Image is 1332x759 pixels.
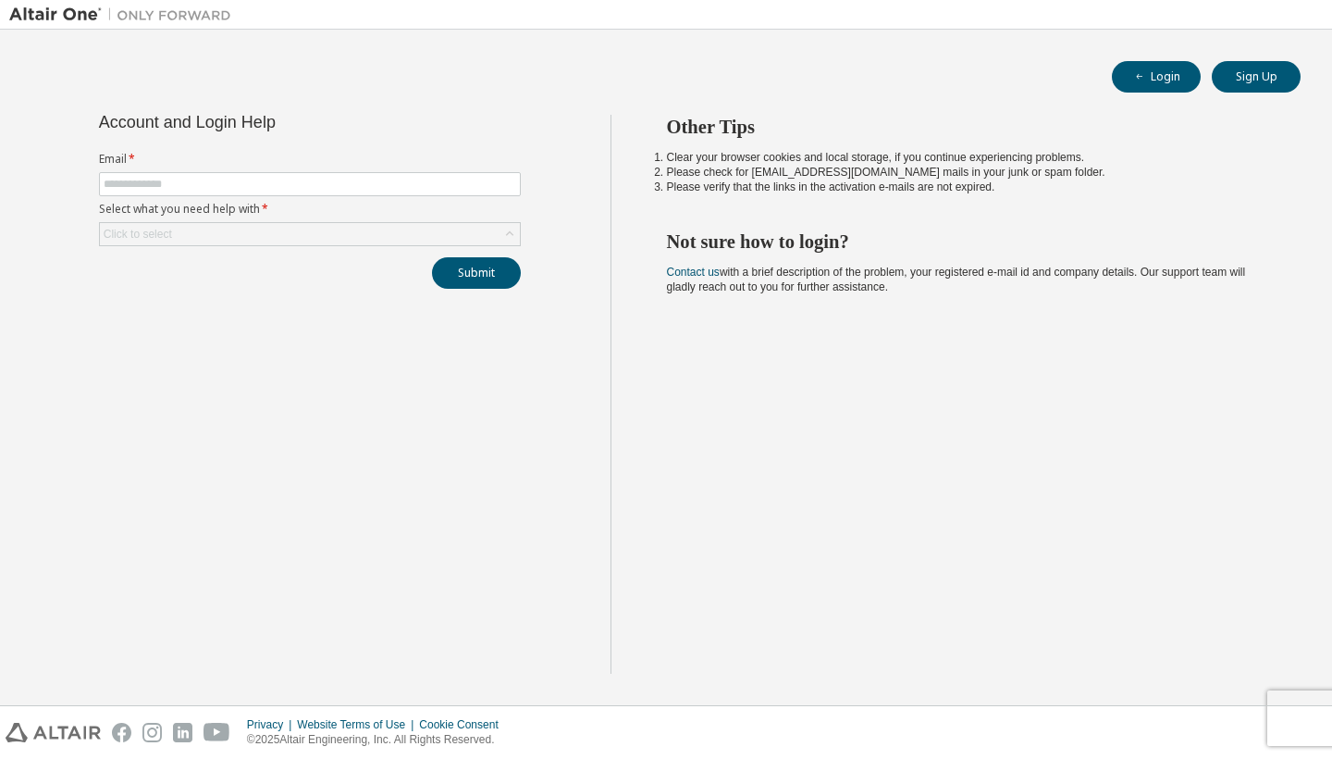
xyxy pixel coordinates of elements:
[667,165,1268,180] li: Please check for [EMAIL_ADDRESS][DOMAIN_NAME] mails in your junk or spam folder.
[1112,61,1201,93] button: Login
[173,723,192,742] img: linkedin.svg
[419,717,509,732] div: Cookie Consent
[432,257,521,289] button: Submit
[100,223,520,245] div: Click to select
[667,150,1268,165] li: Clear your browser cookies and local storage, if you continue experiencing problems.
[297,717,419,732] div: Website Terms of Use
[667,266,720,279] a: Contact us
[667,115,1268,139] h2: Other Tips
[6,723,101,742] img: altair_logo.svg
[1212,61,1301,93] button: Sign Up
[667,230,1268,254] h2: Not sure how to login?
[112,723,131,742] img: facebook.svg
[99,202,521,217] label: Select what you need help with
[99,152,521,167] label: Email
[247,732,510,748] p: © 2025 Altair Engineering, Inc. All Rights Reserved.
[99,115,437,130] div: Account and Login Help
[9,6,240,24] img: Altair One
[247,717,297,732] div: Privacy
[142,723,162,742] img: instagram.svg
[104,227,172,242] div: Click to select
[203,723,230,742] img: youtube.svg
[667,266,1246,293] span: with a brief description of the problem, your registered e-mail id and company details. Our suppo...
[667,180,1268,194] li: Please verify that the links in the activation e-mails are not expired.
